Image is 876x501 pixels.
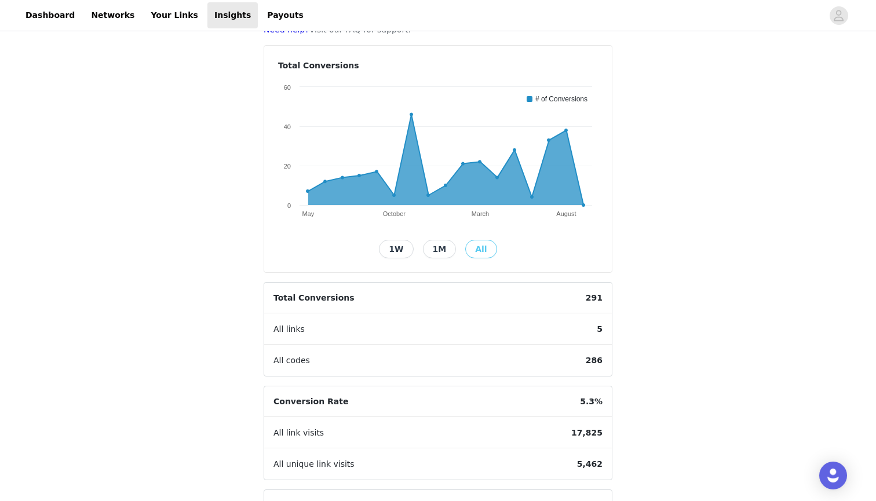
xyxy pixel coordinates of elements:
[264,418,333,448] span: All link visits
[423,240,457,258] button: 1M
[571,386,612,417] span: 5.3%
[19,2,82,28] a: Dashboard
[264,345,319,376] span: All codes
[284,163,291,170] text: 20
[284,123,291,130] text: 40
[260,2,311,28] a: Payouts
[472,210,490,217] text: March
[264,449,364,480] span: All unique link visits
[535,95,587,103] text: # of Conversions
[587,314,612,345] span: 5
[302,210,314,217] text: May
[383,210,406,217] text: October
[287,202,291,209] text: 0
[278,60,598,72] h4: Total Conversions
[576,345,612,376] span: 286
[556,210,576,217] text: August
[144,2,205,28] a: Your Links
[576,283,612,313] span: 291
[264,283,364,313] span: Total Conversions
[819,462,847,489] div: Open Intercom Messenger
[264,386,357,417] span: Conversion Rate
[465,240,497,258] button: All
[833,6,844,25] div: avatar
[264,314,314,345] span: All links
[562,418,612,448] span: 17,825
[84,2,141,28] a: Networks
[568,449,612,480] span: 5,462
[284,84,291,91] text: 60
[207,2,258,28] a: Insights
[379,240,413,258] button: 1W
